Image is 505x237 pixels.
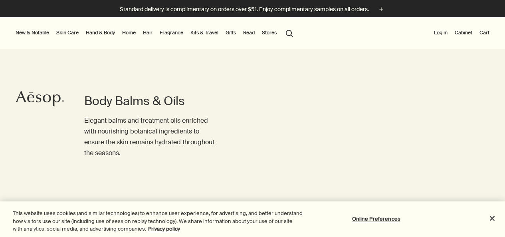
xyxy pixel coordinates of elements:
svg: Aesop [16,91,64,107]
a: More information about your privacy, opens in a new tab [148,225,180,232]
a: Gifts [224,28,238,38]
button: Open search [282,25,297,40]
nav: primary [14,17,297,49]
a: Fragrance [158,28,185,38]
button: New & Notable [14,28,51,38]
a: Hand & Body [84,28,117,38]
a: Cabinet [453,28,474,38]
button: Online Preferences, Opens the preference center dialog [351,211,401,227]
h1: Body Balms & Oils [84,93,221,109]
button: Log in [432,28,449,38]
a: Skin Care [55,28,80,38]
button: Standard delivery is complimentary on orders over $51. Enjoy complimentary samples on all orders. [120,5,386,14]
nav: supplementary [432,17,491,49]
p: Elegant balms and treatment oils enriched with nourishing botanical ingredients to ensure the ski... [84,115,221,159]
a: Read [242,28,256,38]
p: Standard delivery is complimentary on orders over $51. Enjoy complimentary samples on all orders. [120,5,369,14]
button: Stores [260,28,278,38]
a: Aesop [14,89,66,111]
div: This website uses cookies (and similar technologies) to enhance user experience, for advertising,... [13,209,303,233]
a: Kits & Travel [189,28,220,38]
button: Close [483,209,501,227]
a: Home [121,28,137,38]
a: Hair [141,28,154,38]
button: Cart [478,28,491,38]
